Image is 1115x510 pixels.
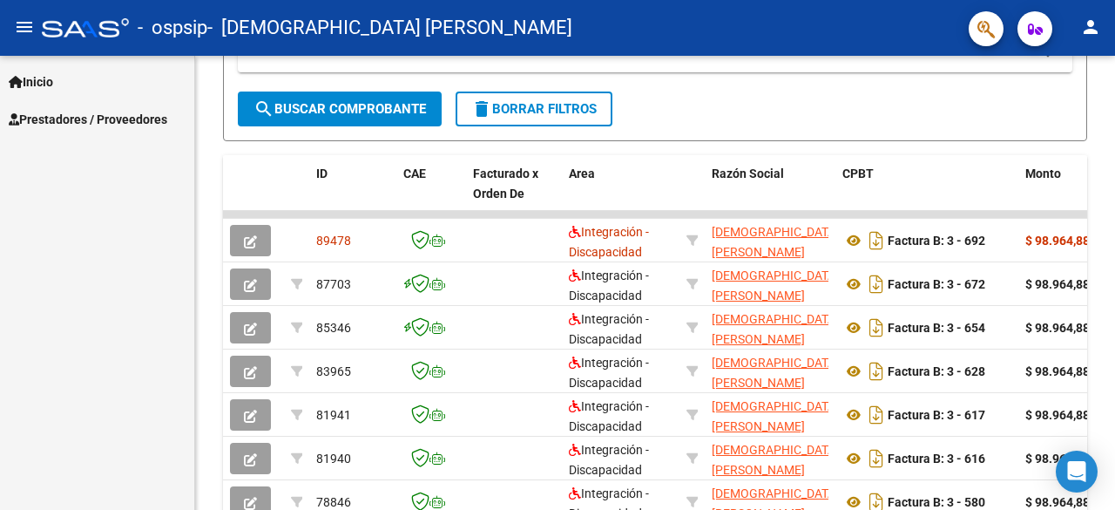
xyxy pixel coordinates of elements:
span: [DEMOGRAPHIC_DATA] [PERSON_NAME] [712,269,839,303]
strong: Factura B: 3 - 672 [888,277,985,291]
div: Open Intercom Messenger [1056,451,1098,493]
span: [DEMOGRAPHIC_DATA] [PERSON_NAME] [712,443,839,477]
datatable-header-cell: CPBT [835,155,1018,232]
datatable-header-cell: Facturado x Orden De [466,155,562,232]
span: 87703 [316,277,351,291]
i: Descargar documento [865,270,888,298]
span: 81941 [316,408,351,422]
strong: $ 98.964,88 [1025,495,1090,509]
mat-icon: menu [14,17,35,37]
span: 85346 [316,321,351,335]
span: Razón Social [712,167,784,180]
span: 83965 [316,364,351,378]
div: 27388241778 [712,309,828,346]
span: - [DEMOGRAPHIC_DATA] [PERSON_NAME] [207,9,572,47]
strong: $ 98.964,88 [1025,364,1090,378]
div: 27388241778 [712,222,828,259]
div: 27388241778 [712,266,828,303]
span: [DEMOGRAPHIC_DATA] [PERSON_NAME] [712,356,839,390]
span: CPBT [842,167,874,180]
span: Prestadores / Proveedores [9,110,167,129]
div: 27388241778 [712,353,828,390]
span: Facturado x Orden De [473,167,538,201]
i: Descargar documento [865,227,888,255]
button: Buscar Comprobante [238,92,442,126]
strong: Factura B: 3 - 616 [888,452,985,466]
span: Integración - Discapacidad [569,443,649,477]
span: Integración - Discapacidad [569,269,649,303]
strong: $ 98.964,88 [1025,277,1090,291]
span: ID [316,167,328,180]
span: CAE [403,167,426,180]
span: Integración - Discapacidad [569,399,649,433]
span: Buscar Comprobante [253,101,426,117]
span: 81940 [316,452,351,466]
mat-icon: search [253,99,274,119]
strong: $ 98.964,88 [1025,321,1090,335]
i: Descargar documento [865,357,888,385]
button: Borrar Filtros [456,92,612,126]
span: Integración - Discapacidad [569,225,649,259]
strong: Factura B: 3 - 692 [888,234,985,248]
strong: Factura B: 3 - 654 [888,321,985,335]
div: 27388241778 [712,397,828,433]
strong: Factura B: 3 - 628 [888,364,985,378]
datatable-header-cell: ID [309,155,396,232]
datatable-header-cell: CAE [396,155,466,232]
span: 89478 [316,234,351,248]
span: [DEMOGRAPHIC_DATA] [PERSON_NAME] [712,399,839,433]
span: [DEMOGRAPHIC_DATA] [PERSON_NAME] [712,312,839,346]
mat-icon: delete [471,99,492,119]
i: Descargar documento [865,314,888,342]
strong: Factura B: 3 - 617 [888,408,985,422]
strong: $ 98.964,88 [1025,408,1090,422]
span: Borrar Filtros [471,101,597,117]
span: Integración - Discapacidad [569,356,649,390]
datatable-header-cell: Razón Social [705,155,835,232]
span: Integración - Discapacidad [569,312,649,346]
div: 27388241778 [712,440,828,477]
span: Area [569,167,595,180]
strong: Factura B: 3 - 580 [888,495,985,509]
span: Monto [1025,167,1061,180]
span: Inicio [9,72,53,92]
i: Descargar documento [865,445,888,473]
span: [DEMOGRAPHIC_DATA] [PERSON_NAME] [712,225,839,259]
mat-icon: person [1080,17,1101,37]
span: 78846 [316,495,351,509]
datatable-header-cell: Area [562,155,679,232]
span: - ospsip [138,9,207,47]
i: Descargar documento [865,401,888,429]
strong: $ 98.964,88 [1025,452,1090,466]
strong: $ 98.964,88 [1025,234,1090,248]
